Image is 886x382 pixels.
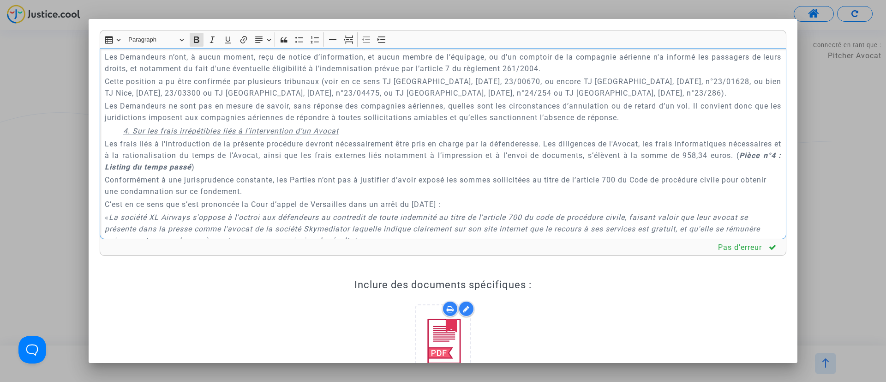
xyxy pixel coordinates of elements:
p: Conformément à une jurisprudence constante, les Parties n’ont pas à justifier d’avoir exposé les ... [105,174,782,197]
span: Paragraph [128,34,176,45]
span: Pas d'erreur [718,243,762,252]
iframe: Help Scout Beacon - Open [18,336,46,364]
strong: Pièce n°4 : Listing du temps passé [105,151,782,171]
p: Cette position a pu être confirmée par plusieurs tribunaux (voir en ce sens TJ [GEOGRAPHIC_DATA],... [105,76,782,99]
p: Les frais liés à l'introduction de la présente procédure devront nécessairement être pris en char... [105,138,782,173]
div: Rich Text Editor, main [100,49,786,240]
div: Editor toolbar [100,30,786,48]
p: « [105,212,782,246]
button: Paragraph [124,32,188,47]
h4: Inclure des documents spécifiques : [109,279,777,291]
u: 4. Sur les frais irrépétibles liés à l’intervention d’un Avocat [123,127,339,135]
p: Les Demandeurs n’ont, à aucun moment, reçu de notice d’information, et aucun membre de l’équipage... [105,51,782,74]
p: C’est en ce sens que s’est prononcée la Cour d’appel de Versailles dans un arrêt du [DATE] : [105,199,782,210]
i: La société XL Airways s'oppose à l'octroi aux défendeurs au contredit de toute indemnité au titre... [105,213,760,245]
p: Les Demandeurs ne sont pas en mesure de savoir, sans réponse des compagnies aériennes, quelles so... [105,100,782,123]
